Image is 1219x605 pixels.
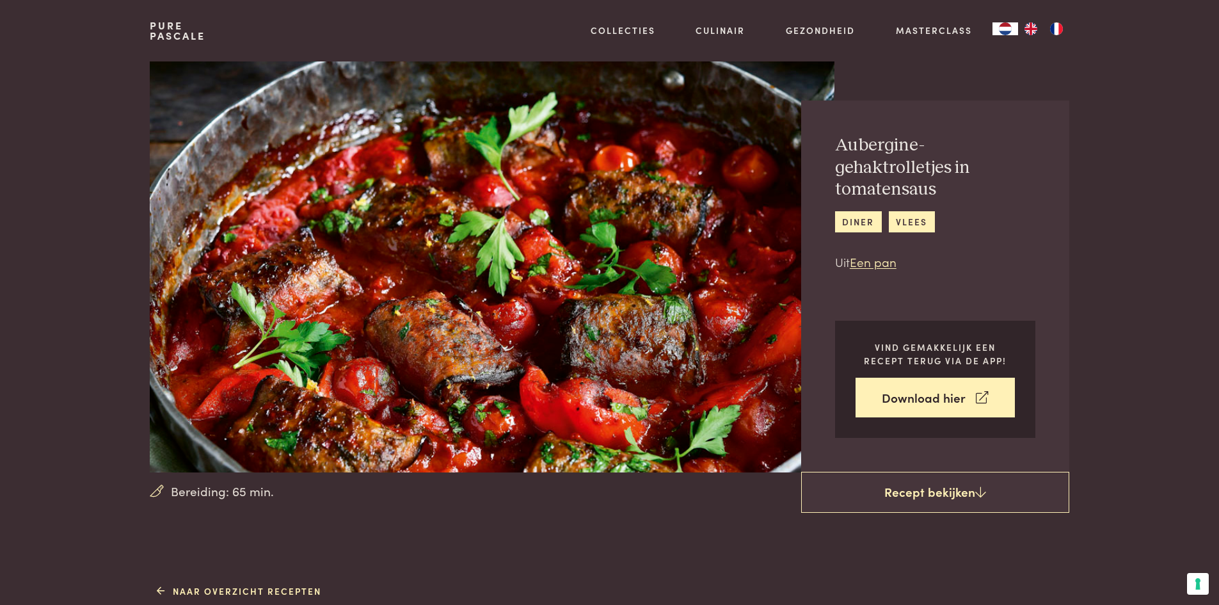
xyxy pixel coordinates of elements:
a: Collecties [591,24,655,37]
a: Een pan [850,253,896,270]
a: FR [1044,22,1069,35]
a: PurePascale [150,20,205,41]
p: Vind gemakkelijk een recept terug via de app! [856,341,1015,367]
aside: Language selected: Nederlands [992,22,1069,35]
a: Culinair [696,24,745,37]
a: Recept bekijken [801,472,1069,513]
a: Masterclass [896,24,972,37]
img: Aubergine-gehaktrolletjes in tomatensaus [150,61,834,472]
a: Gezondheid [786,24,855,37]
a: Naar overzicht recepten [157,585,321,598]
div: Language [992,22,1018,35]
a: diner [835,211,882,232]
ul: Language list [1018,22,1069,35]
a: NL [992,22,1018,35]
a: vlees [889,211,935,232]
p: Uit [835,253,1035,271]
h2: Aubergine-gehaktrolletjes in tomatensaus [835,134,1035,201]
span: Bereiding: 65 min. [171,482,274,501]
a: Download hier [856,378,1015,418]
a: EN [1018,22,1044,35]
button: Uw voorkeuren voor toestemming voor trackingtechnologieën [1187,573,1209,595]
